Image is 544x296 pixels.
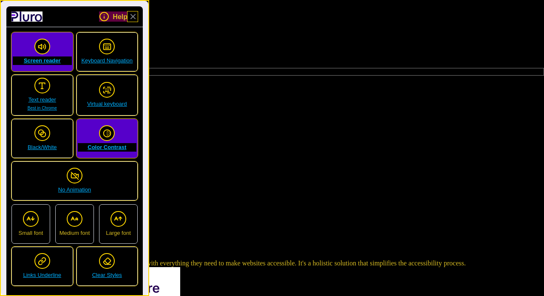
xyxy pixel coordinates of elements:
span: Best in Chrome [13,104,72,113]
span: Text reader [13,96,72,113]
span: Medium font [57,229,93,237]
span: No Animation [13,186,136,194]
a: Black/White [11,119,73,158]
span: Keyboard Navigation [78,56,137,65]
a: Screen reader [11,32,73,71]
span: Large font [100,229,136,237]
span: Virtual keyboard [78,100,137,108]
button: help on pluro Toolbar functionality [99,11,127,22]
span: Color Contrast [78,143,137,152]
a: No Animation [11,161,138,200]
a: Color Contrast [76,119,138,158]
span: Links Underline [13,271,72,279]
a: Keyboard Navigation [76,32,138,71]
svg: Help [99,11,109,22]
a: Virtual keyboard [76,75,138,116]
span: Black/White [13,143,72,152]
span: Clear Styles [78,271,137,279]
a: Links Underline [11,247,73,286]
span: Small font [13,229,49,237]
div: pluro accessibility toolbar [1,1,148,295]
a: to pluro website [11,11,42,22]
label: Small font [11,204,50,244]
label: Large font [99,204,138,244]
a: Close Accessibility Tool [127,11,138,22]
a: Text readerBest in Chrome [11,75,73,116]
label: Medium font [55,204,94,244]
span: Screen reader [13,56,72,65]
ul: Font Size [11,204,138,243]
a: Clear Styles [76,247,138,286]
